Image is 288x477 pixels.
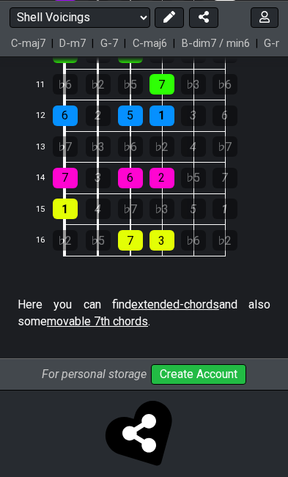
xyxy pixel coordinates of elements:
[131,297,219,311] span: extended-chords
[181,230,206,251] div: ♭6
[29,163,64,194] td: 14
[189,7,218,27] button: Share Preset
[213,230,237,251] div: ♭2
[181,199,206,219] div: 5
[53,74,78,95] div: ♭6
[53,230,78,251] div: ♭2
[149,136,174,157] div: ♭2
[133,36,170,49] span: C - maj6
[29,100,64,132] td: 12
[213,136,237,157] div: ♭7
[151,364,246,385] button: Create Account
[181,168,206,188] div: ♭5
[149,199,174,219] div: ♭3
[59,36,89,49] span: D - m7
[86,136,111,157] div: ♭3
[29,225,64,256] td: 16
[118,106,143,126] div: 5
[121,36,128,49] span: |
[118,136,143,157] div: ♭6
[53,106,78,126] div: 6
[42,367,147,381] i: For personal storage
[53,168,78,188] div: 7
[86,230,111,251] div: ♭5
[18,297,270,330] p: Here you can find and also some .
[11,36,48,49] span: C - maj7
[86,168,111,188] div: 3
[86,106,111,126] div: 2
[182,36,253,49] span: B - dim7 / min6
[149,74,174,95] div: 7
[53,136,78,157] div: ♭7
[181,136,206,157] div: 4
[47,314,148,328] span: movable 7th chords
[86,74,111,95] div: ♭2
[29,131,64,163] td: 13
[100,36,121,49] span: G - 7
[10,7,150,27] select: Preset
[149,230,174,251] div: 3
[149,168,174,188] div: 2
[181,74,206,95] div: ♭3
[118,230,143,251] div: 7
[109,403,180,473] span: Click to store and share!
[170,36,177,49] span: |
[213,106,237,126] div: 6
[86,199,111,219] div: 4
[149,106,174,126] div: 1
[118,168,143,188] div: 6
[89,36,96,49] span: |
[181,106,206,126] div: 3
[213,168,237,188] div: 7
[29,69,64,100] td: 11
[53,199,78,219] div: 1
[118,74,143,95] div: ♭5
[213,199,237,219] div: 1
[213,74,237,95] div: ♭6
[155,7,184,27] button: Edit Preset
[29,193,64,225] td: 15
[251,7,278,27] button: Login
[253,36,260,49] span: |
[118,199,143,219] div: ♭7
[48,36,56,49] span: |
